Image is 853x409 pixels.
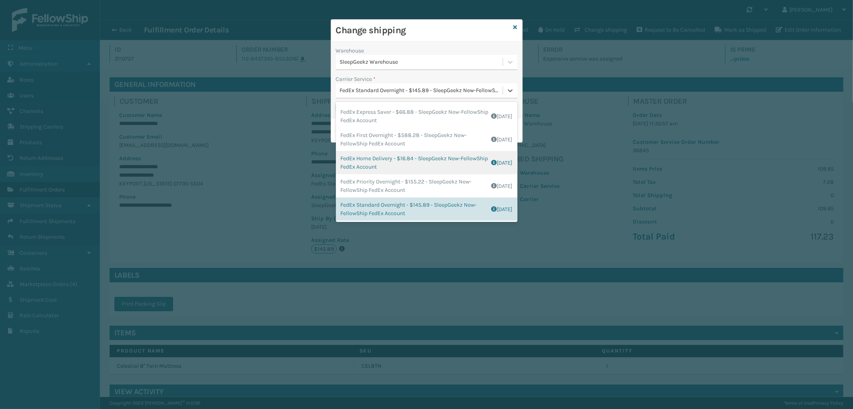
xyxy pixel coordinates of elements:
[336,75,376,83] label: Carrier Service
[336,151,517,174] div: FedEx Home Delivery - $16.84 - SleepGeekz New-FellowShip FedEx Account
[497,112,513,121] span: [DATE]
[340,87,503,95] div: FedEx Standard Overnight - $145.89 - SleepGeekz New-FellowShip FedEx Account
[497,182,513,190] span: [DATE]
[336,105,517,128] div: FedEx Express Saver - $66.88 - SleepGeekz New-FellowShip FedEx Account
[497,205,513,214] span: [DATE]
[336,174,517,197] div: FedEx Priority Overnight - $155.22 - SleepGeekz New-FellowShip FedEx Account
[340,58,503,66] div: SleepGeekz Warehouse
[336,197,517,221] div: FedEx Standard Overnight - $145.89 - SleepGeekz New-FellowShip FedEx Account
[497,135,513,144] span: [DATE]
[336,24,510,36] h3: Change shipping
[336,128,517,151] div: FedEx First Overnight - $588.28 - SleepGeekz New-FellowShip FedEx Account
[497,159,513,167] span: [DATE]
[336,46,364,55] label: Warehouse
